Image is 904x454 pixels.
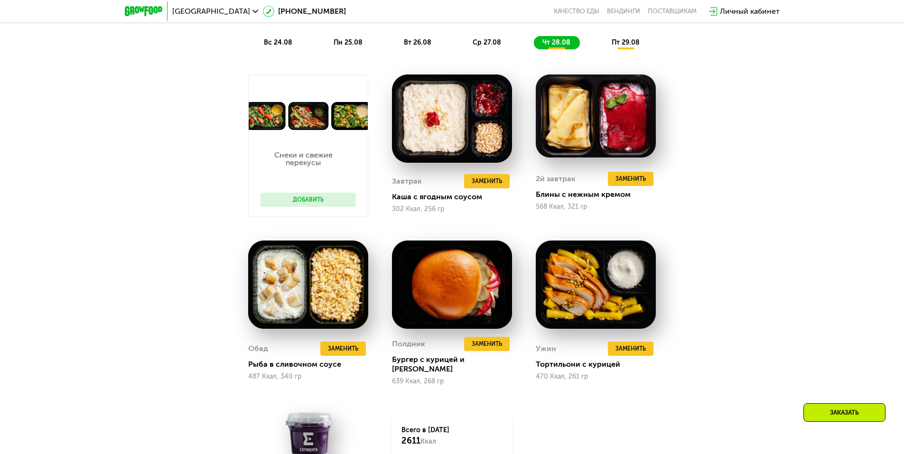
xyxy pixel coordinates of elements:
span: [GEOGRAPHIC_DATA] [172,8,250,15]
a: [PHONE_NUMBER] [263,6,346,17]
span: чт 28.08 [542,38,570,46]
a: Вендинги [607,8,640,15]
span: ср 27.08 [473,38,501,46]
div: Полдник [392,337,425,351]
span: Заменить [472,176,502,186]
span: Заменить [615,344,646,353]
span: пт 29.08 [612,38,640,46]
span: пн 25.08 [334,38,363,46]
a: Качество еды [554,8,599,15]
div: Каша с ягодным соусом [392,192,520,202]
span: 2611 [401,435,420,446]
div: 302 Ккал, 256 гр [392,205,512,213]
div: 487 Ккал, 340 гр [248,373,368,380]
button: Заменить [608,172,653,186]
div: 2й завтрак [536,172,576,186]
span: Заменить [615,174,646,184]
div: 568 Ккал, 321 гр [536,203,656,211]
button: Заменить [320,342,366,356]
div: Всего в [DATE] [401,426,503,446]
div: 639 Ккал, 268 гр [392,378,512,385]
button: Заменить [464,337,510,351]
button: Заменить [608,342,653,356]
span: Заменить [472,339,502,349]
span: вс 24.08 [264,38,292,46]
button: Заменить [464,174,510,188]
span: Ккал [420,437,436,445]
button: Добавить [261,193,356,207]
div: Ужин [536,342,556,356]
div: Обед [248,342,268,356]
div: Личный кабинет [720,6,780,17]
p: Снеки и свежие перекусы [261,151,346,167]
span: Заменить [328,344,358,353]
div: поставщикам [648,8,697,15]
div: Заказать [803,403,885,422]
div: 470 Ккал, 261 гр [536,373,656,380]
div: Бургер с курицей и [PERSON_NAME] [392,355,520,374]
div: Рыба в сливочном соусе [248,360,376,369]
div: Завтрак [392,174,422,188]
div: Блины с нежным кремом [536,190,663,199]
span: вт 26.08 [404,38,431,46]
div: Тортильони с курицей [536,360,663,369]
